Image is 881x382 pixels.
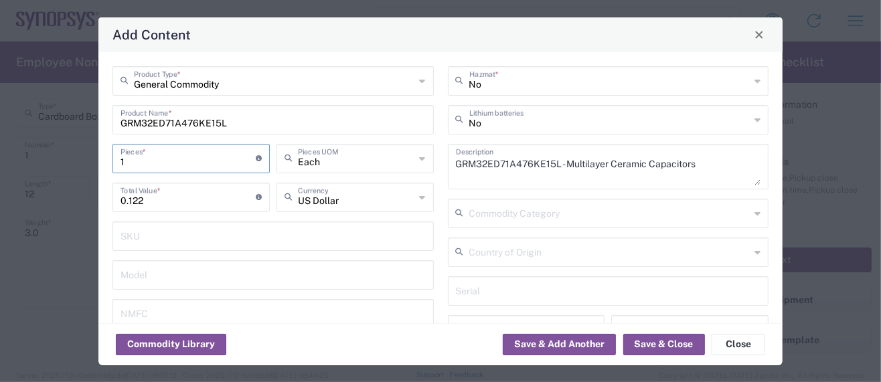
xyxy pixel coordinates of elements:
button: Commodity Library [116,334,226,355]
h4: Add Content [112,25,191,44]
button: Close [750,25,769,44]
button: Close [712,334,765,355]
button: Save & Close [623,334,705,355]
button: Save & Add Another [503,334,616,355]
